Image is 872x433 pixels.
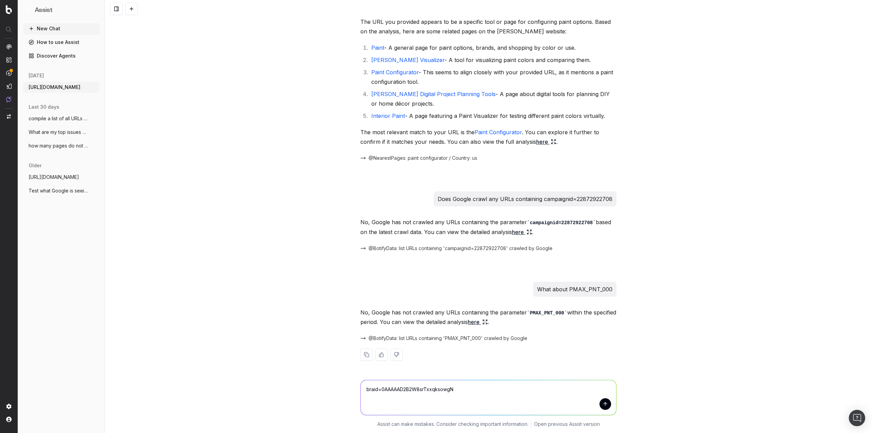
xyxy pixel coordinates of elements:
[438,194,612,204] p: Does Google crawl any URLs containing campaignid=22872922708
[360,127,617,146] p: The most relevant match to your URL is the . You can explore it further to confirm if it matches ...
[474,129,522,136] a: Paint Configurator
[26,5,97,15] button: Assist
[360,245,552,252] button: @BotifyData: list URLs containing 'campaignid=22872922708' crawled by Google
[23,127,99,138] button: What are my top issues concerning
[23,172,99,183] button: [URL][DOMAIN_NAME]
[6,57,12,63] img: Intelligence
[23,50,99,61] a: Discover Agents
[369,43,617,52] li: - A general page for paint options, brands, and shopping by color or use.
[26,7,32,13] img: Assist
[29,84,80,91] span: [URL][DOMAIN_NAME]
[23,37,99,48] a: How to use Assist
[6,70,12,76] img: Activation
[23,113,99,124] button: compile a list of all URLs containing /p
[360,217,617,237] p: No, Google has not crawled any URLs containing the parameter based on the latest crawl data. You ...
[369,89,617,108] li: - A page about digital tools for planning DIY or home décor projects.
[360,335,527,342] button: @BotifyData: list URLs containing 'PMAX_PNT_000' crawled by Google
[350,310,357,317] img: Botify assist logo
[360,308,617,327] p: No, Google has not crawled any URLs containing the parameter within the specified period. You can...
[371,112,405,119] a: Interior Paint
[23,82,99,93] button: [URL][DOMAIN_NAME]
[29,129,89,136] span: What are my top issues concerning
[29,115,89,122] span: compile a list of all URLs containing /p
[536,137,556,146] a: here
[371,44,384,51] a: Paint
[371,91,496,97] a: [PERSON_NAME] Digital Project Planning Tools
[6,44,12,49] img: Analytics
[537,284,612,294] p: What about PMAX_PNT_000
[23,185,99,196] button: Test what Google is seeing on [URL]
[371,57,445,63] a: [PERSON_NAME] Visualizer
[6,404,12,409] img: Setting
[6,96,12,102] img: Assist
[29,187,89,194] span: Test what Google is seeing on [URL]
[360,155,477,161] button: @NearestPages: paint configurator / Country: us
[361,380,616,415] textarea: braid=0AAAAAD2B2W8srTxxqksowgN
[29,142,89,149] span: how many pages do not have rating/review
[377,421,528,428] p: Assist can make mistakes. Consider checking important information.
[23,23,99,34] button: New Chat
[6,417,12,422] img: My account
[369,67,617,87] li: - This seems to align closely with your provided URL, as it mentions a paint configuration tool.
[369,55,617,65] li: - A tool for visualizing paint colors and comparing them.
[512,227,532,237] a: here
[468,317,488,327] a: here
[7,114,11,119] img: Switch project
[360,17,617,36] p: The URL you provided appears to be a specific tool or page for configuring paint options. Based o...
[29,162,42,169] span: older
[29,72,44,79] span: [DATE]
[849,410,865,426] div: Open Intercom Messenger
[534,421,600,428] a: Open previous Assist version
[371,69,419,76] a: Paint Configurator
[369,335,527,342] span: @BotifyData: list URLs containing 'PMAX_PNT_000' crawled by Google
[6,5,12,14] img: Botify logo
[23,140,99,151] button: how many pages do not have rating/review
[527,220,596,226] code: campaignid=22872922708
[29,174,79,181] span: [URL][DOMAIN_NAME]
[527,310,567,316] code: PMAX_PNT_000
[35,5,52,15] h1: Assist
[29,104,59,110] span: last 30 days
[369,155,477,161] span: @NearestPages: paint configurator / Country: us
[6,83,12,89] img: Studio
[369,111,617,121] li: - A page featuring a Paint Visualizer for testing different paint colors virtually.
[369,245,552,252] span: @BotifyData: list URLs containing 'campaignid=22872922708' crawled by Google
